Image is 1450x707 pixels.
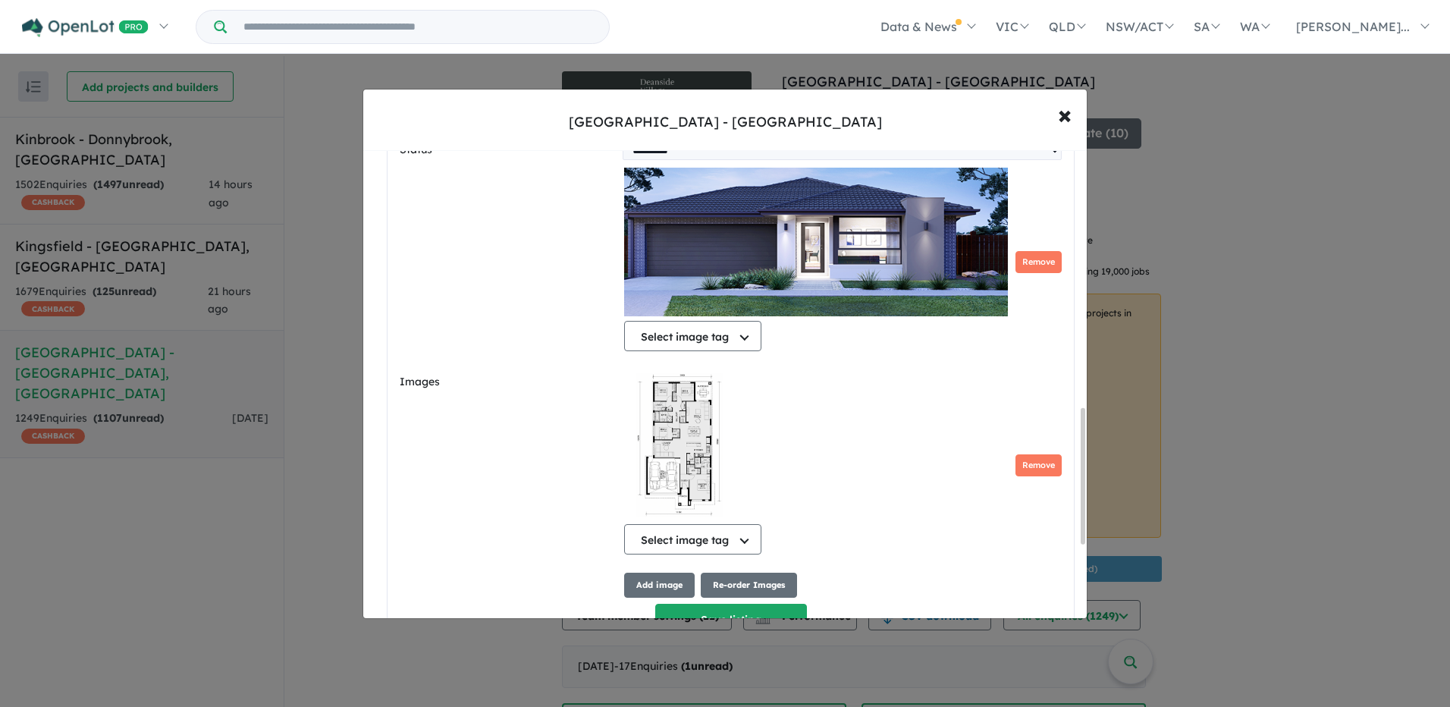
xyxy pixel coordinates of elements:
span: × [1058,98,1072,130]
button: Add image [624,573,695,598]
button: Remove [1015,251,1062,273]
button: Select image tag [624,524,761,555]
label: Images [400,373,618,391]
span: [PERSON_NAME]... [1296,19,1410,34]
input: Try estate name, suburb, builder or developer [230,11,606,43]
button: Remove [1015,454,1062,476]
button: Save listing [655,604,807,636]
label: Status [400,141,617,159]
img: x9Xvqug66OKagAAAABJRU5ErkJggg== [624,369,733,521]
img: reAGDFF26nNJy5oHO0X3IVkbfZ0f8P8KvuPIqPSNMAAAAASUVORK5CYII= [624,166,1008,318]
div: [GEOGRAPHIC_DATA] - [GEOGRAPHIC_DATA] [569,112,882,132]
button: Re-order Images [701,573,797,598]
button: Select image tag [624,321,761,351]
img: Openlot PRO Logo White [22,18,149,37]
